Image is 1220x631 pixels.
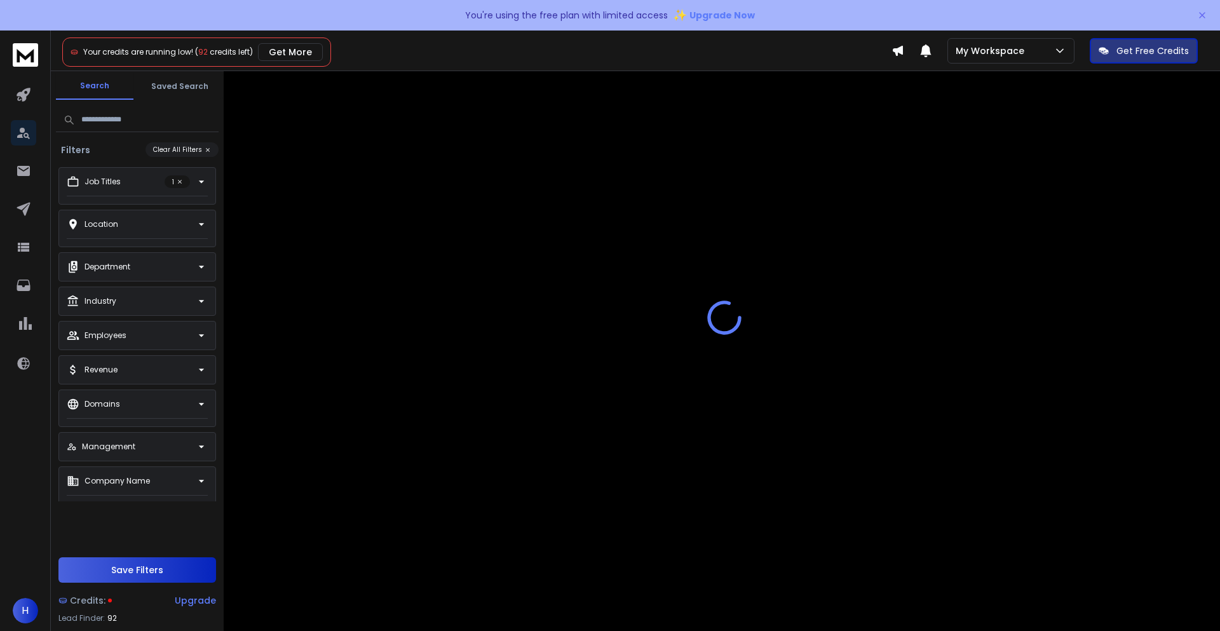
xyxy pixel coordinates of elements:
[146,142,219,157] button: Clear All Filters
[673,3,755,28] button: ✨Upgrade Now
[1116,44,1189,57] p: Get Free Credits
[1090,38,1198,64] button: Get Free Credits
[85,262,130,272] p: Department
[85,330,126,341] p: Employees
[83,46,193,57] span: Your credits are running low!
[82,442,135,452] p: Management
[13,598,38,623] button: H
[141,74,219,99] button: Saved Search
[56,144,95,156] h3: Filters
[195,46,253,57] span: ( credits left)
[198,46,208,57] span: 92
[956,44,1029,57] p: My Workspace
[70,594,105,607] span: Credits:
[85,476,150,486] p: Company Name
[689,9,755,22] span: Upgrade Now
[58,557,216,583] button: Save Filters
[58,588,216,613] a: Credits:Upgrade
[673,6,687,24] span: ✨
[107,613,117,623] span: 92
[85,365,118,375] p: Revenue
[165,175,190,188] p: 1
[465,9,668,22] p: You're using the free plan with limited access
[175,594,216,607] div: Upgrade
[85,399,120,409] p: Domains
[85,177,121,187] p: Job Titles
[85,219,118,229] p: Location
[13,43,38,67] img: logo
[85,296,116,306] p: Industry
[58,613,105,623] p: Lead Finder:
[258,43,323,61] button: Get More
[56,73,133,100] button: Search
